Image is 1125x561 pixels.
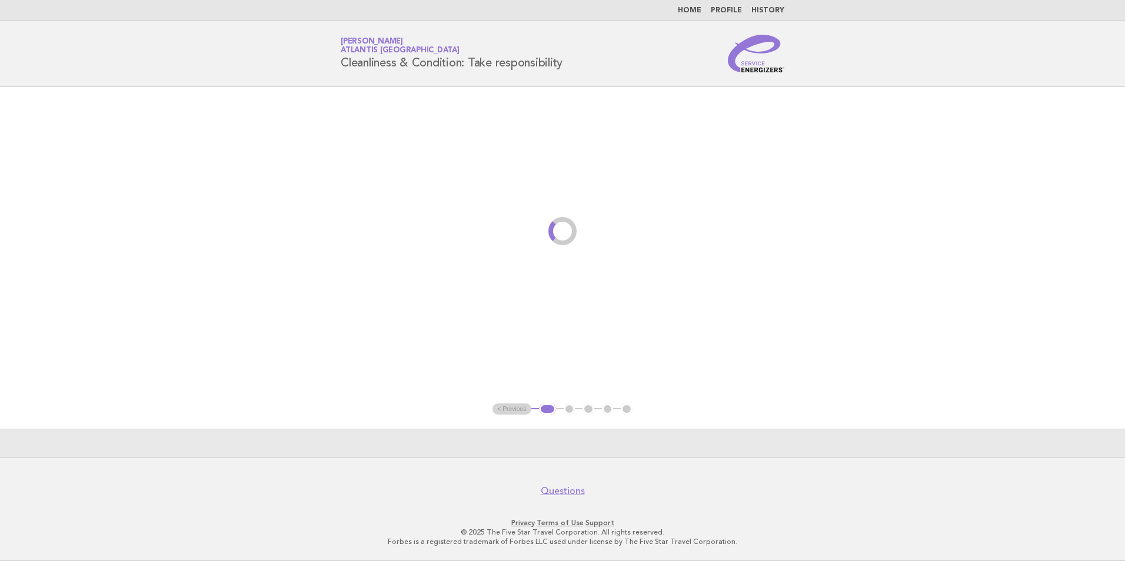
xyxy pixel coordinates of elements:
a: Home [678,7,701,14]
a: Support [585,519,614,527]
a: Privacy [511,519,535,527]
a: Terms of Use [537,519,584,527]
a: Questions [541,485,585,497]
img: Service Energizers [728,35,784,72]
h1: Cleanliness & Condition: Take responsibility [341,38,562,69]
p: · · [202,518,923,527]
p: © 2025 The Five Star Travel Corporation. All rights reserved. [202,527,923,537]
a: [PERSON_NAME]Atlantis [GEOGRAPHIC_DATA] [341,38,460,54]
span: Atlantis [GEOGRAPHIC_DATA] [341,47,460,55]
a: History [751,7,784,14]
p: Forbes is a registered trademark of Forbes LLC used under license by The Five Star Travel Corpora... [202,537,923,546]
a: Profile [711,7,742,14]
